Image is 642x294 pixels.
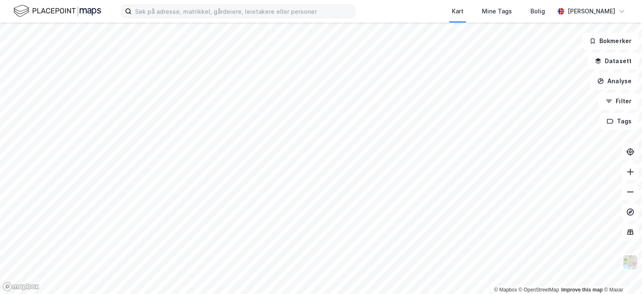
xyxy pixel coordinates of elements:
button: Tags [600,113,639,130]
a: Improve this map [561,287,603,293]
div: Bolig [530,6,545,16]
button: Filter [599,93,639,110]
img: logo.f888ab2527a4732fd821a326f86c7f29.svg [13,4,101,18]
a: Mapbox homepage [3,282,39,291]
button: Datasett [588,53,639,69]
a: Mapbox [494,287,517,293]
div: Kontrollprogram for chat [600,254,642,294]
div: Mine Tags [482,6,512,16]
div: [PERSON_NAME] [568,6,615,16]
a: OpenStreetMap [519,287,559,293]
div: Kart [452,6,464,16]
button: Bokmerker [582,33,639,49]
input: Søk på adresse, matrikkel, gårdeiere, leietakere eller personer [132,5,355,18]
button: Analyse [590,73,639,89]
iframe: Chat Widget [600,254,642,294]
